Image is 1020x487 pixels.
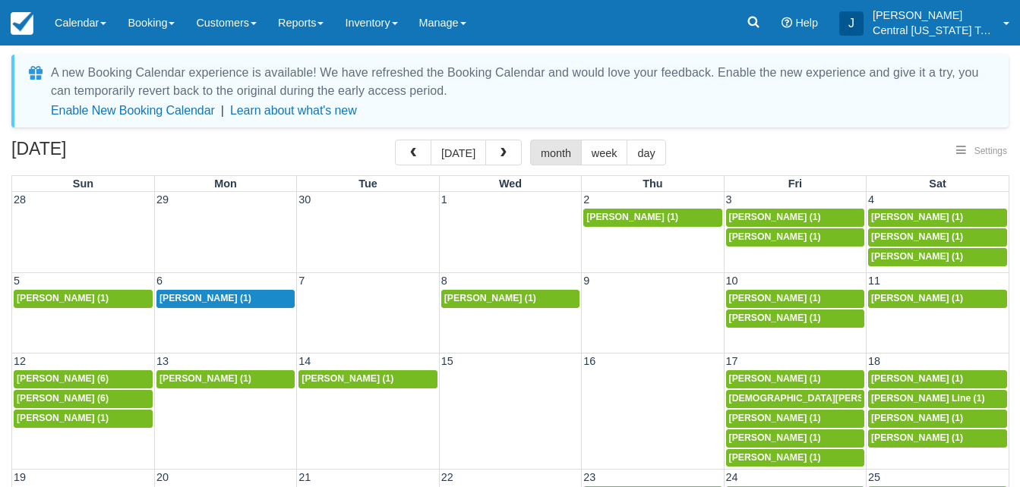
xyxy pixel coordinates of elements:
span: 11 [867,275,882,287]
span: [PERSON_NAME] (1) [17,413,109,423]
div: A new Booking Calendar experience is available! We have refreshed the Booking Calendar and would ... [51,64,990,100]
span: [PERSON_NAME] (1) [729,313,821,323]
span: [PERSON_NAME] Line (1) [871,393,985,404]
a: [PERSON_NAME] (1) [868,248,1007,266]
a: [PERSON_NAME] (1) [868,370,1007,388]
a: [PERSON_NAME] (1) [868,410,1007,428]
p: Central [US_STATE] Tours [873,23,994,38]
a: [PERSON_NAME] (1) [583,209,722,227]
span: [PERSON_NAME] (1) [871,293,963,303]
span: 29 [155,193,170,206]
span: [PERSON_NAME] (1) [871,231,963,242]
a: [PERSON_NAME] (1) [868,429,1007,448]
span: [PERSON_NAME] (1) [871,373,963,384]
button: Settings [947,140,1016,162]
a: [PERSON_NAME] (1) [156,370,295,388]
span: Sun [73,178,93,190]
span: [PERSON_NAME] (1) [586,212,678,222]
span: 6 [155,275,164,287]
button: day [627,140,665,165]
span: 13 [155,355,170,367]
span: Mon [214,178,237,190]
span: [DEMOGRAPHIC_DATA][PERSON_NAME] (1) [729,393,927,404]
span: Wed [499,178,522,190]
span: [PERSON_NAME] (1) [729,452,821,463]
p: [PERSON_NAME] [873,8,994,23]
span: Tue [358,178,377,190]
span: 9 [582,275,591,287]
span: 7 [297,275,306,287]
span: 3 [725,193,734,206]
a: [PERSON_NAME] (1) [868,228,1007,247]
a: [PERSON_NAME] Line (1) [868,390,1007,408]
span: Sat [929,178,946,190]
span: [PERSON_NAME] (1) [302,373,393,384]
a: [PERSON_NAME] (1) [726,228,864,247]
a: [PERSON_NAME] (1) [726,309,864,328]
span: | [221,104,224,117]
span: 19 [12,471,27,483]
a: [PERSON_NAME] (1) [868,290,1007,308]
i: Help [782,17,792,28]
span: 4 [867,193,876,206]
a: [PERSON_NAME] (1) [726,370,864,388]
span: Thu [643,178,662,190]
a: [PERSON_NAME] (6) [14,390,153,408]
a: [PERSON_NAME] (1) [726,449,864,467]
a: [DEMOGRAPHIC_DATA][PERSON_NAME] (1) [726,390,864,408]
span: [PERSON_NAME] (1) [729,432,821,443]
a: [PERSON_NAME] (1) [726,429,864,448]
span: 18 [867,355,882,367]
img: checkfront-main-nav-mini-logo.png [11,12,33,35]
span: Fri [788,178,802,190]
span: [PERSON_NAME] (1) [729,413,821,423]
a: [PERSON_NAME] (1) [726,290,864,308]
span: 15 [440,355,455,367]
span: [PERSON_NAME] (1) [871,251,963,262]
a: [PERSON_NAME] (1) [156,290,295,308]
a: [PERSON_NAME] (1) [868,209,1007,227]
span: [PERSON_NAME] (1) [17,293,109,303]
span: [PERSON_NAME] (1) [159,373,251,384]
span: [PERSON_NAME] (1) [871,413,963,423]
span: 12 [12,355,27,367]
a: Learn about what's new [230,104,357,117]
span: Settings [974,146,1007,156]
a: [PERSON_NAME] (1) [14,410,153,428]
span: [PERSON_NAME] (1) [729,373,821,384]
span: 16 [582,355,597,367]
span: 24 [725,471,740,483]
span: [PERSON_NAME] (1) [871,212,963,222]
div: J [839,11,864,36]
span: Help [795,17,818,29]
span: [PERSON_NAME] (1) [871,432,963,443]
span: [PERSON_NAME] (6) [17,373,109,384]
span: 2 [582,193,591,206]
span: [PERSON_NAME] (1) [159,293,251,303]
span: 14 [297,355,312,367]
span: 17 [725,355,740,367]
button: month [530,140,582,165]
button: Enable New Booking Calendar [51,103,215,118]
span: 30 [297,193,312,206]
span: [PERSON_NAME] (1) [729,293,821,303]
h2: [DATE] [11,140,204,168]
span: 5 [12,275,21,287]
span: 25 [867,471,882,483]
a: [PERSON_NAME] (1) [726,410,864,428]
a: [PERSON_NAME] (6) [14,370,153,388]
span: [PERSON_NAME] (1) [729,231,821,242]
span: 28 [12,193,27,206]
span: 8 [440,275,449,287]
a: [PERSON_NAME] (1) [14,290,153,308]
span: [PERSON_NAME] (1) [729,212,821,222]
span: [PERSON_NAME] (6) [17,393,109,404]
a: [PERSON_NAME] (1) [726,209,864,227]
span: 21 [297,471,312,483]
a: [PERSON_NAME] (1) [298,370,437,388]
span: 1 [440,193,449,206]
span: 10 [725,275,740,287]
button: week [581,140,628,165]
span: [PERSON_NAME] (1) [444,293,536,303]
span: 23 [582,471,597,483]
